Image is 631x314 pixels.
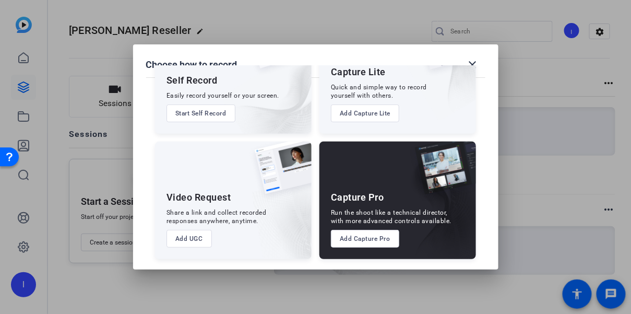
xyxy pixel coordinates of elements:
[383,16,476,121] img: embarkstudio-capture-lite.png
[166,230,212,248] button: Add UGC
[166,208,267,225] div: Share a link and collect recorded responses anywhere, anytime.
[247,142,312,205] img: ugc-content.png
[166,104,235,122] button: Start Self Record
[331,230,399,248] button: Add Capture Pro
[331,104,399,122] button: Add Capture Lite
[166,74,218,87] div: Self Record
[467,59,479,71] mat-icon: close
[331,191,384,204] div: Capture Pro
[166,191,231,204] div: Video Request
[331,66,386,78] div: Capture Lite
[251,174,312,259] img: embarkstudio-ugc-content.png
[166,91,279,100] div: Easily record yourself or your screen.
[331,208,451,225] div: Run the shoot like a technical director, with more advanced controls available.
[146,59,237,71] h1: Choose how to record
[331,83,427,100] div: Quick and simple way to record yourself with others.
[221,39,312,134] img: embarkstudio-self-record.png
[407,142,476,205] img: capture-pro.png
[399,155,476,259] img: embarkstudio-capture-pro.png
